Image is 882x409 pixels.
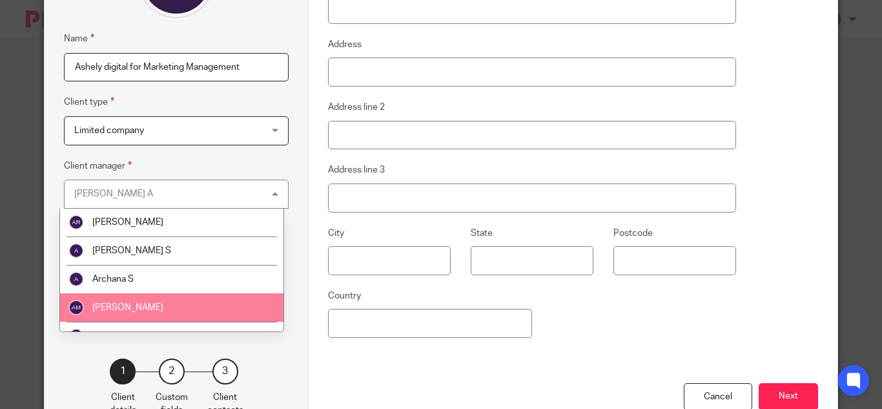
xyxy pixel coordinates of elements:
[68,271,84,287] img: svg%3E
[471,227,493,240] label: State
[64,158,132,173] label: Client manager
[68,215,84,230] img: svg%3E
[92,218,163,227] span: [PERSON_NAME]
[328,227,344,240] label: City
[328,38,362,51] label: Address
[92,331,163,341] span: [PERSON_NAME]
[328,289,361,302] label: Country
[64,31,94,46] label: Name
[68,328,84,344] img: svg%3E
[92,275,134,284] span: Archana S
[110,359,136,384] div: 1
[74,126,144,135] span: Limited company
[64,94,114,109] label: Client type
[68,300,84,315] img: svg%3E
[74,189,153,198] div: [PERSON_NAME] A
[328,163,385,176] label: Address line 3
[159,359,185,384] div: 2
[92,246,171,255] span: [PERSON_NAME] S
[613,227,653,240] label: Postcode
[68,243,84,258] img: svg%3E
[212,359,238,384] div: 3
[328,101,385,114] label: Address line 2
[92,303,163,312] span: [PERSON_NAME]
